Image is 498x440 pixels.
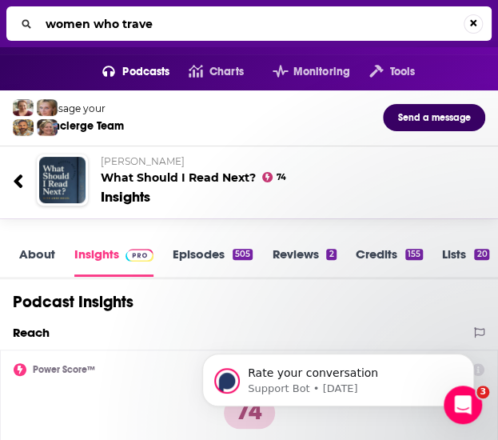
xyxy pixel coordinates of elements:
[169,59,243,85] a: Charts
[6,6,492,41] div: Search...
[326,249,336,260] div: 2
[13,292,133,312] h1: Podcast Insights
[350,59,415,85] button: open menu
[405,249,423,260] div: 155
[39,102,124,114] div: Message your
[389,61,415,83] span: Tools
[19,246,55,277] a: About
[383,104,485,131] button: Send a message
[39,119,124,133] div: Concierge Team
[356,246,423,277] a: Credits155
[272,246,336,277] a: Reviews2
[444,386,482,424] iframe: Intercom live chat
[476,386,489,398] span: 3
[33,364,95,375] h2: Power Score™
[101,188,150,206] div: Insights
[178,320,498,432] iframe: Intercom notifications message
[209,61,244,83] span: Charts
[13,119,34,136] img: Jon Profile
[125,249,153,262] img: Podchaser Pro
[173,246,253,277] a: Episodes505
[276,174,285,181] span: 74
[39,157,86,203] img: What Should I Read Next?
[293,61,350,83] span: Monitoring
[13,325,50,340] h2: Reach
[474,249,489,260] div: 20
[83,59,170,85] button: open menu
[253,59,350,85] button: open menu
[101,155,185,167] span: [PERSON_NAME]
[442,246,489,277] a: Lists20
[37,99,58,116] img: Jules Profile
[37,119,58,136] img: Barbara Profile
[13,99,34,116] img: Sydney Profile
[74,246,153,277] a: InsightsPodchaser Pro
[39,11,464,37] input: Search...
[101,155,461,185] h2: What Should I Read Next?
[233,249,253,260] div: 505
[122,61,169,83] span: Podcasts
